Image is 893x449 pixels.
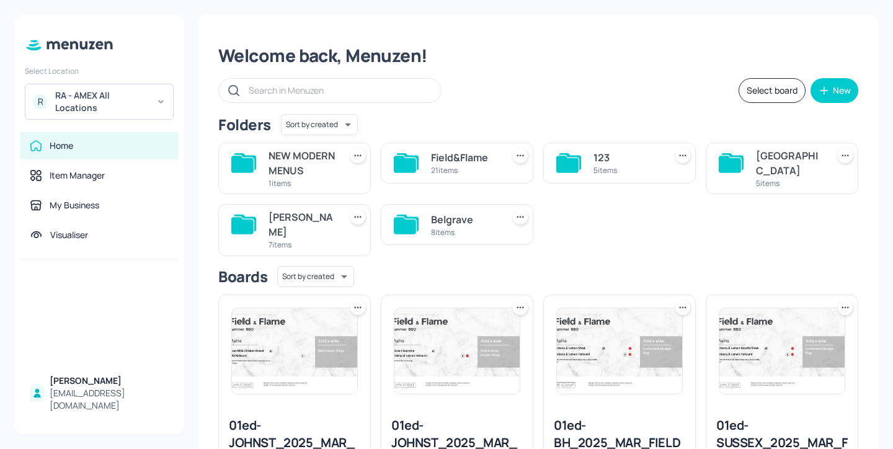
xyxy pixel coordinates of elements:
[218,267,267,287] div: Boards
[833,86,851,95] div: New
[756,178,823,189] div: 5 items
[50,199,99,211] div: My Business
[50,169,105,182] div: Item Manager
[50,229,88,241] div: Visualiser
[50,140,73,152] div: Home
[756,148,823,178] div: [GEOGRAPHIC_DATA]
[269,178,335,189] div: 1 items
[249,81,429,99] input: Search in Menuzen
[739,78,806,103] button: Select board
[394,308,520,394] img: 2025-07-03-17515408726725ekdak0xrb.jpeg
[269,210,335,239] div: [PERSON_NAME]
[811,78,858,103] button: New
[25,66,174,76] div: Select Location
[269,239,335,250] div: 7 items
[55,89,149,114] div: RA - AMEX All Locations
[593,150,660,165] div: 123
[557,308,682,394] img: 2025-06-30-17512863957589ps2ir3hwb.jpeg
[281,112,358,137] div: Sort by created
[277,264,354,289] div: Sort by created
[431,212,498,227] div: Belgrave
[218,115,271,135] div: Folders
[33,94,48,109] div: R
[269,148,335,178] div: NEW MODERN MENUS
[431,227,498,238] div: 8 items
[593,165,660,176] div: 5 items
[431,150,498,165] div: Field&Flame
[218,45,858,67] div: Welcome back, Menuzen!
[719,308,845,394] img: 2025-06-30-1751282801728m07kfqcj86.jpeg
[232,308,357,394] img: 2025-07-07-1751885159859ckbwsr73zbj.jpeg
[50,387,169,412] div: [EMAIL_ADDRESS][DOMAIN_NAME]
[431,165,498,176] div: 21 items
[50,375,169,387] div: [PERSON_NAME]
